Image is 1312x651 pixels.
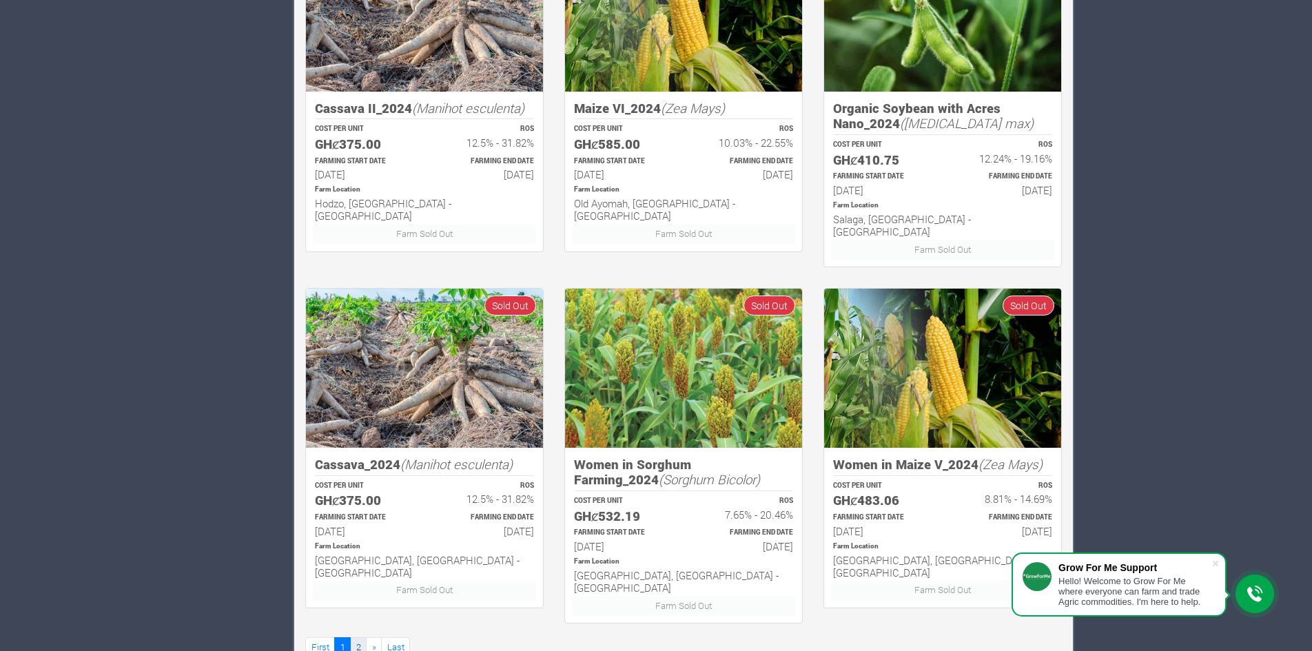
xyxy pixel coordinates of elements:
i: (Manihot esculenta) [412,99,524,116]
p: Estimated Farming End Date [955,513,1052,523]
p: Estimated Farming Start Date [574,528,671,538]
h6: [DATE] [696,540,793,552]
p: ROS [696,496,793,506]
i: (Manihot esculenta) [400,455,513,473]
h5: Maize VI_2024 [574,101,793,116]
p: COST PER UNIT [833,481,930,491]
h5: GHȼ410.75 [833,152,930,168]
h6: [GEOGRAPHIC_DATA], [GEOGRAPHIC_DATA] - [GEOGRAPHIC_DATA] [833,554,1052,579]
i: ([MEDICAL_DATA] max) [900,114,1034,132]
p: Estimated Farming Start Date [315,156,412,167]
h5: GHȼ483.06 [833,493,930,508]
h5: GHȼ585.00 [574,136,671,152]
p: Location of Farm [833,541,1052,552]
p: Estimated Farming Start Date [574,156,671,167]
p: COST PER UNIT [315,481,412,491]
h6: 12.24% - 19.16% [955,152,1052,165]
h6: [DATE] [833,525,930,537]
p: Location of Farm [574,557,793,567]
h6: [DATE] [315,525,412,537]
h5: Women in Sorghum Farming_2024 [574,457,793,488]
h6: 10.03% - 22.55% [696,136,793,149]
h5: Organic Soybean with Acres Nano_2024 [833,101,1052,132]
p: Estimated Farming Start Date [315,513,412,523]
h6: [DATE] [833,184,930,196]
h5: GHȼ375.00 [315,136,412,152]
p: ROS [955,481,1052,491]
h6: [DATE] [574,540,671,552]
p: ROS [955,140,1052,150]
h6: Old Ayomah, [GEOGRAPHIC_DATA] - [GEOGRAPHIC_DATA] [574,197,793,222]
h5: GHȼ375.00 [315,493,412,508]
p: Estimated Farming End Date [955,172,1052,182]
p: Location of Farm [574,185,793,195]
img: growforme image [306,289,543,448]
i: (Zea Mays) [978,455,1043,473]
span: Sold Out [484,296,536,316]
h6: [GEOGRAPHIC_DATA], [GEOGRAPHIC_DATA] - [GEOGRAPHIC_DATA] [315,554,534,579]
i: (Zea Mays) [661,99,725,116]
p: Estimated Farming Start Date [833,172,930,182]
img: growforme image [565,289,802,447]
h6: 12.5% - 31.82% [437,136,534,149]
p: COST PER UNIT [574,496,671,506]
div: Hello! Welcome to Grow For Me where everyone can farm and trade Agric commodities. I'm here to help. [1058,576,1211,607]
p: ROS [696,124,793,134]
h6: [GEOGRAPHIC_DATA], [GEOGRAPHIC_DATA] - [GEOGRAPHIC_DATA] [574,569,793,594]
p: COST PER UNIT [315,124,412,134]
p: Estimated Farming End Date [437,156,534,167]
p: Estimated Farming Start Date [833,513,930,523]
h5: GHȼ532.19 [574,508,671,524]
h6: [DATE] [574,168,671,180]
p: ROS [437,481,534,491]
h6: 7.65% - 20.46% [696,508,793,521]
p: Estimated Farming End Date [437,513,534,523]
p: Location of Farm [315,185,534,195]
p: Location of Farm [315,541,534,552]
span: Sold Out [744,296,795,316]
h5: Cassava II_2024 [315,101,534,116]
h6: [DATE] [696,168,793,180]
p: Location of Farm [833,200,1052,211]
h6: Salaga, [GEOGRAPHIC_DATA] - [GEOGRAPHIC_DATA] [833,213,1052,238]
h6: 12.5% - 31.82% [437,493,534,505]
h6: [DATE] [955,525,1052,537]
h6: [DATE] [315,168,412,180]
h6: Hodzo, [GEOGRAPHIC_DATA] - [GEOGRAPHIC_DATA] [315,197,534,222]
h6: 8.81% - 14.69% [955,493,1052,505]
p: Estimated Farming End Date [696,528,793,538]
h5: Cassava_2024 [315,457,534,473]
img: growforme image [824,289,1061,448]
p: COST PER UNIT [574,124,671,134]
i: (Sorghum Bicolor) [659,471,760,488]
h6: [DATE] [437,525,534,537]
h5: Women in Maize V_2024 [833,457,1052,473]
h6: [DATE] [955,184,1052,196]
span: Sold Out [1003,296,1054,316]
p: ROS [437,124,534,134]
p: Estimated Farming End Date [696,156,793,167]
div: Grow For Me Support [1058,562,1211,573]
p: COST PER UNIT [833,140,930,150]
h6: [DATE] [437,168,534,180]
